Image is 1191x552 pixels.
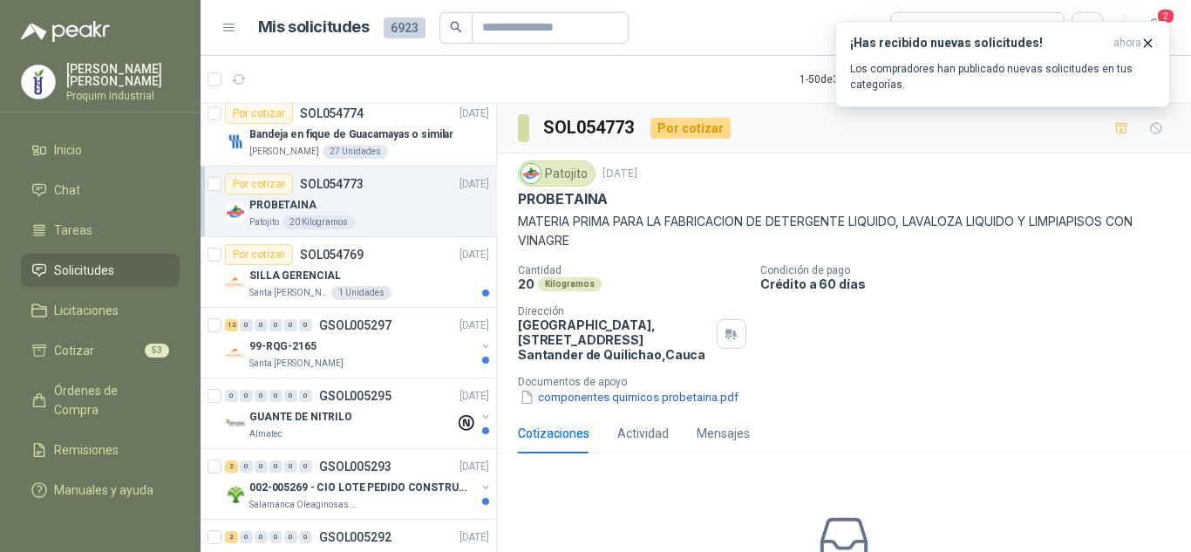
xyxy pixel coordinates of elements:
div: Actividad [617,424,669,443]
div: 1 - 50 de 3371 [800,65,913,93]
p: GSOL005292 [319,531,391,543]
span: 53 [145,344,169,358]
div: Mensajes [697,424,750,443]
p: GSOL005295 [319,390,391,402]
div: 0 [255,319,268,331]
p: [PERSON_NAME] [PERSON_NAME] [66,63,180,87]
div: Kilogramos [538,277,602,291]
p: Crédito a 60 días [760,276,1184,291]
img: Company Logo [225,343,246,364]
div: 2 [225,531,238,543]
p: Santa [PERSON_NAME] [249,357,344,371]
button: componentes quimicos probetaina.pdf [518,388,740,406]
p: 20 [518,276,534,291]
span: Solicitudes [54,261,114,280]
p: [GEOGRAPHIC_DATA], [STREET_ADDRESS] Santander de Quilichao , Cauca [518,317,710,362]
a: Inicio [21,133,180,167]
a: Licitaciones [21,294,180,327]
div: 0 [240,531,253,543]
img: Logo peakr [21,21,110,42]
h1: Mis solicitudes [258,15,370,40]
span: 2 [1156,8,1175,24]
div: 1 Unidades [331,286,391,300]
div: 0 [269,460,282,473]
img: Company Logo [521,164,541,183]
div: 0 [284,460,297,473]
p: Salamanca Oleaginosas SAS [249,498,359,512]
span: ahora [1113,36,1141,51]
p: PROBETAINA [518,190,608,208]
p: Condición de pago [760,264,1184,276]
p: [DATE] [459,529,489,546]
p: [PERSON_NAME] [249,145,319,159]
div: Patojito [518,160,595,187]
p: [DATE] [602,166,637,182]
span: Licitaciones [54,301,119,320]
a: Órdenes de Compra [21,374,180,426]
div: Por cotizar [650,118,731,139]
div: Por cotizar [225,103,293,124]
h3: SOL054773 [543,114,636,141]
div: Por cotizar [225,244,293,265]
div: 0 [255,531,268,543]
p: Documentos de apoyo [518,376,1184,388]
span: Manuales y ayuda [54,480,153,500]
a: Cotizar53 [21,334,180,367]
p: Santa [PERSON_NAME] [249,286,328,300]
a: Por cotizarSOL054769[DATE] Company LogoSILLA GERENCIALSanta [PERSON_NAME]1 Unidades [201,237,496,308]
p: Proquim Industrial [66,91,180,101]
div: 0 [255,390,268,402]
p: Los compradores han publicado nuevas solicitudes en tus categorías. [850,61,1155,92]
div: 0 [240,460,253,473]
div: 12 [225,319,238,331]
img: Company Logo [225,272,246,293]
p: [DATE] [459,459,489,475]
a: Por cotizarSOL054774[DATE] Company LogoBandeja en fique de Guacamayas o similar[PERSON_NAME]27 Un... [201,96,496,167]
p: 99-RQG-2165 [249,338,316,355]
button: 2 [1139,12,1170,44]
div: 2 [225,460,238,473]
div: 0 [269,531,282,543]
button: ¡Has recibido nuevas solicitudes!ahora Los compradores han publicado nuevas solicitudes en tus ca... [835,21,1170,107]
p: MATERIA PRIMA PARA LA FABRICACION DE DETERGENTE LIQUIDO, LAVALOZA LIQUIDO Y LIMPIAPISOS CON VINAGRE [518,212,1170,250]
div: 0 [299,319,312,331]
a: 2 0 0 0 0 0 GSOL005293[DATE] Company Logo002-005269 - CIO LOTE PEDIDO CONSTRUCCIONSalamanca Oleag... [225,456,493,512]
div: 0 [255,460,268,473]
h3: ¡Has recibido nuevas solicitudes! [850,36,1106,51]
div: 0 [299,531,312,543]
span: Cotizar [54,341,94,360]
a: 0 0 0 0 0 0 GSOL005295[DATE] Company LogoGUANTE DE NITRILOAlmatec [225,385,493,441]
p: Almatec [249,427,282,441]
div: 0 [225,390,238,402]
p: SILLA GERENCIAL [249,268,341,284]
img: Company Logo [225,201,246,222]
div: 0 [269,319,282,331]
p: SOL054774 [300,107,364,119]
img: Company Logo [22,65,55,99]
span: Órdenes de Compra [54,381,163,419]
div: Todas [902,18,938,37]
p: Dirección [518,305,710,317]
div: 0 [299,460,312,473]
img: Company Logo [225,413,246,434]
a: Chat [21,174,180,207]
a: 12 0 0 0 0 0 GSOL005297[DATE] Company Logo99-RQG-2165Santa [PERSON_NAME] [225,315,493,371]
p: SOL054773 [300,178,364,190]
div: 20 Kilogramos [282,215,355,229]
span: search [450,21,462,33]
div: 0 [284,531,297,543]
p: PROBETAINA [249,197,316,214]
a: Solicitudes [21,254,180,287]
div: 0 [240,390,253,402]
p: GSOL005293 [319,460,391,473]
div: Por cotizar [225,174,293,194]
img: Company Logo [225,131,246,152]
span: Tareas [54,221,92,240]
p: SOL054769 [300,249,364,261]
a: Remisiones [21,433,180,467]
p: [DATE] [459,388,489,405]
span: Inicio [54,140,82,160]
p: GSOL005297 [319,319,391,331]
div: 0 [284,390,297,402]
a: Por cotizarSOL054773[DATE] Company LogoPROBETAINAPatojito20 Kilogramos [201,167,496,237]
